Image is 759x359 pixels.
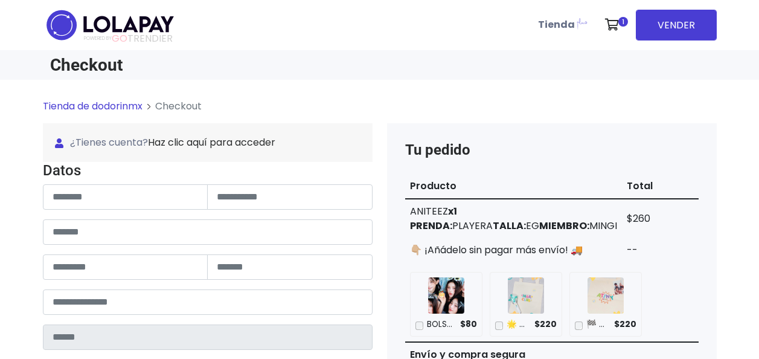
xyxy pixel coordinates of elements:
[618,17,628,27] span: 1
[539,219,589,233] strong: MIEMBRO:
[427,319,456,331] p: BOLSA SORPRESA :)
[405,199,622,238] td: ANITEEZ
[410,219,452,233] strong: PRENDA:
[84,35,112,42] span: POWERED BY
[50,55,373,75] h1: Checkout
[534,319,557,331] span: $220
[622,174,699,199] th: Total
[507,319,530,331] p: 🌟 MOA TOTEBAG
[405,238,622,262] td: 👇🏼 ¡Añádelo sin pagar más envío! 🚚
[43,99,143,113] a: Tienda de dodorinmx
[636,10,717,40] a: VENDER
[538,18,575,31] b: Tienda
[405,141,699,159] h4: Tu pedido
[448,204,457,218] strong: x1
[43,6,178,44] img: logo
[55,135,360,150] span: ¿Tienes cuenta?
[588,277,624,314] img: 🏁 ATINY TOTE
[586,319,610,331] p: 🏁 ATINY TOTE
[405,174,622,199] th: Producto
[493,219,526,233] strong: TALLA:
[148,135,275,149] a: Haz clic aquí para acceder
[622,238,699,262] td: --
[614,319,636,331] span: $220
[599,7,631,43] a: 1
[410,219,617,233] p: PLAYERA EG MINGI
[43,99,717,123] nav: breadcrumb
[143,99,202,114] li: Checkout
[460,319,477,331] span: $80
[43,162,373,179] h4: Datos
[112,31,127,45] span: GO
[508,277,544,314] img: 🌟 MOA TOTEBAG
[622,199,699,238] td: $260
[428,277,464,314] img: BOLSA SORPRESA :)
[575,16,589,30] img: Lolapay Plus
[84,33,173,44] span: TRENDIER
